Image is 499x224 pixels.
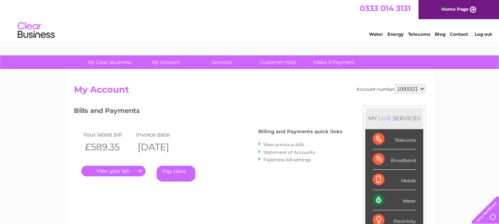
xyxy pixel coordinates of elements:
a: Pay Here [157,166,195,182]
div: Broadband [373,149,416,170]
td: Invoice date [134,130,187,139]
div: Clear Business is a trading name of Verastar Limited (registered in [GEOGRAPHIC_DATA] No. 3667643... [75,4,424,36]
a: My Account [135,55,196,69]
a: Make A Payment [304,55,365,69]
div: Mobile [373,170,416,190]
a: 0333 014 3131 [360,4,411,13]
h3: Bills and Payments [74,106,342,118]
a: My Clear Business [79,55,140,69]
a: Customer Help [247,55,308,69]
a: Paperless bill settings [263,157,311,162]
a: Telecoms [408,31,430,37]
div: LIVE [377,115,393,122]
h4: Billing and Payments quick links [258,129,342,134]
a: Statement of Accounts [263,149,315,155]
img: logo.png [17,19,55,42]
a: Water [369,31,383,37]
th: [DATE] [134,139,187,155]
a: View previous bills [263,142,304,147]
a: Energy [387,31,404,37]
td: Your latest bill [81,130,134,139]
a: Log out [475,31,492,37]
div: Water [373,190,416,210]
h2: My Account [74,85,425,99]
th: £589.35 [81,139,134,155]
div: MY SERVICES [365,108,423,129]
a: . [81,166,146,176]
a: Contact [450,31,468,37]
a: Blog [435,31,445,37]
div: Account number [356,85,425,93]
div: Telecoms [373,129,416,149]
a: Services [191,55,252,69]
